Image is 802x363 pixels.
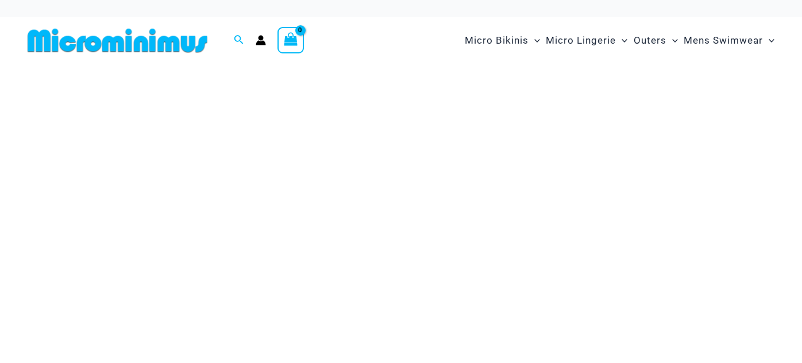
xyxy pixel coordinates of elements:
[529,26,540,55] span: Menu Toggle
[234,33,244,48] a: Search icon link
[666,26,678,55] span: Menu Toggle
[23,28,212,53] img: MM SHOP LOGO FLAT
[634,26,666,55] span: Outers
[460,21,779,60] nav: Site Navigation
[256,35,266,45] a: Account icon link
[277,27,304,53] a: View Shopping Cart, empty
[763,26,774,55] span: Menu Toggle
[465,26,529,55] span: Micro Bikinis
[684,26,763,55] span: Mens Swimwear
[631,23,681,58] a: OutersMenu ToggleMenu Toggle
[462,23,543,58] a: Micro BikinisMenu ToggleMenu Toggle
[543,23,630,58] a: Micro LingerieMenu ToggleMenu Toggle
[616,26,627,55] span: Menu Toggle
[681,23,777,58] a: Mens SwimwearMenu ToggleMenu Toggle
[546,26,616,55] span: Micro Lingerie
